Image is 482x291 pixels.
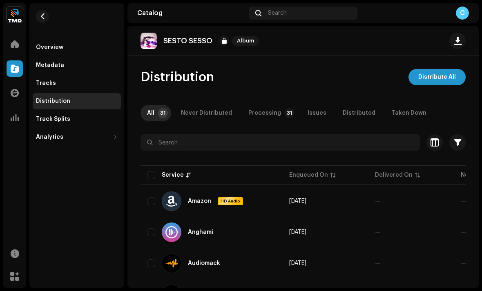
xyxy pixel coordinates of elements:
span: Oct 4, 2025 [289,229,306,235]
img: 622bc8f8-b98b-49b5-8c6c-3a84fb01c0a0 [7,7,23,23]
div: Enqueued On [289,171,328,179]
div: Overview [36,44,63,51]
span: Oct 4, 2025 [289,260,306,266]
re-m-nav-item: Metadata [33,57,121,73]
re-m-nav-item: Overview [33,39,121,56]
span: Oct 4, 2025 [289,198,306,204]
re-a-table-badge: — [461,198,466,204]
div: Issues [308,105,326,121]
span: Distribution [141,69,214,85]
div: Metadata [36,62,64,69]
p-badge: 31 [158,108,168,118]
re-a-table-badge: — [461,260,466,266]
re-a-table-badge: — [461,229,466,235]
div: Delivered On [375,171,413,179]
div: Track Splits [36,116,70,122]
span: Distribute All [418,69,456,85]
div: Tracks [36,80,56,87]
re-m-nav-item: Tracks [33,75,121,91]
div: Catalog [137,10,245,16]
div: Anghami [188,229,213,235]
div: Distribution [36,98,70,104]
div: Taken Down [392,105,426,121]
span: Search [268,10,287,16]
div: Audiomack [188,260,220,266]
div: Analytics [36,134,63,140]
div: Amazon [188,198,211,204]
div: All [147,105,154,121]
img: f0727625-c0ef-4ba2-98a0-2c3a29eb687d [141,33,157,49]
button: Distribute All [408,69,466,85]
span: HD Audio [219,198,242,204]
div: Service [162,171,184,179]
div: C [456,7,469,20]
span: — [375,198,380,204]
span: — [375,229,380,235]
p: SESTO SESSO [163,37,212,45]
p-badge: 31 [284,108,295,118]
re-m-nav-dropdown: Analytics [33,129,121,145]
span: — [375,260,380,266]
re-m-nav-item: Track Splits [33,111,121,127]
div: Distributed [343,105,375,121]
span: Album [232,36,259,46]
input: Search [141,134,420,151]
div: Processing [248,105,281,121]
re-m-nav-item: Distribution [33,93,121,109]
div: Never Distributed [181,105,232,121]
